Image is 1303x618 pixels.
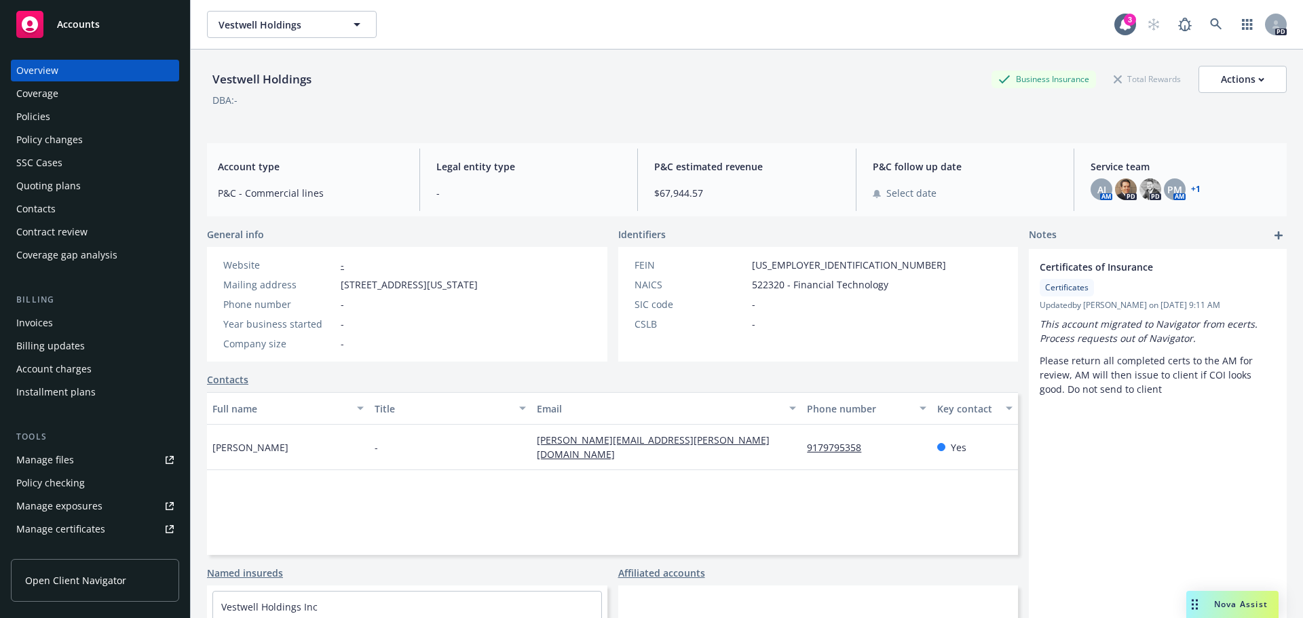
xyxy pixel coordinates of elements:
[11,472,179,494] a: Policy checking
[992,71,1096,88] div: Business Insurance
[951,440,966,455] span: Yes
[16,495,102,517] div: Manage exposures
[16,221,88,243] div: Contract review
[223,336,335,351] div: Company size
[11,244,179,266] a: Coverage gap analysis
[223,277,335,292] div: Mailing address
[212,402,349,416] div: Full name
[11,518,179,540] a: Manage certificates
[618,227,666,242] span: Identifiers
[16,129,83,151] div: Policy changes
[341,336,344,351] span: -
[1107,71,1188,88] div: Total Rewards
[1191,185,1201,193] a: +1
[341,277,478,292] span: [STREET_ADDRESS][US_STATE]
[11,358,179,380] a: Account charges
[436,159,622,174] span: Legal entity type
[537,402,781,416] div: Email
[16,541,80,563] div: Manage BORs
[16,472,85,494] div: Policy checking
[654,186,839,200] span: $67,944.57
[752,258,946,272] span: [US_EMPLOYER_IDENTIFICATION_NUMBER]
[1097,182,1106,197] span: AJ
[654,159,839,174] span: P&C estimated revenue
[16,198,56,220] div: Contacts
[1124,14,1136,26] div: 3
[207,227,264,242] span: General info
[341,317,344,331] span: -
[537,433,770,461] a: [PERSON_NAME][EMAIL_ADDRESS][PERSON_NAME][DOMAIN_NAME]
[25,573,126,587] span: Open Client Navigator
[16,152,62,174] div: SSC Cases
[801,392,931,425] button: Phone number
[1040,353,1276,396] p: Please return all completed certs to the AM for review, AM will then issue to client if COI looks...
[16,335,85,357] div: Billing updates
[16,244,117,266] div: Coverage gap analysis
[11,541,179,563] a: Manage BORs
[341,258,344,271] a: -
[886,186,937,200] span: Select date
[635,297,747,311] div: SIC code
[221,600,318,613] a: Vestwell Holdings Inc
[11,175,179,197] a: Quoting plans
[1091,159,1276,174] span: Service team
[1040,317,1260,345] em: This account migrated to Navigator from ecerts. Process requests out of Navigator.
[11,430,179,444] div: Tools
[11,106,179,128] a: Policies
[635,277,747,292] div: NAICS
[752,297,755,311] span: -
[16,60,58,81] div: Overview
[1270,227,1287,244] a: add
[752,277,888,292] span: 522320 - Financial Technology
[1203,11,1230,38] a: Search
[1029,227,1057,244] span: Notes
[16,175,81,197] div: Quoting plans
[218,186,403,200] span: P&C - Commercial lines
[218,159,403,174] span: Account type
[1186,591,1279,618] button: Nova Assist
[207,11,377,38] button: Vestwell Holdings
[807,402,911,416] div: Phone number
[635,258,747,272] div: FEIN
[369,392,531,425] button: Title
[11,129,179,151] a: Policy changes
[11,495,179,517] a: Manage exposures
[1221,66,1264,92] div: Actions
[1139,178,1161,200] img: photo
[57,19,100,30] span: Accounts
[11,198,179,220] a: Contacts
[16,106,50,128] div: Policies
[1140,11,1167,38] a: Start snowing
[212,440,288,455] span: [PERSON_NAME]
[635,317,747,331] div: CSLB
[618,566,705,580] a: Affiliated accounts
[11,5,179,43] a: Accounts
[16,449,74,471] div: Manage files
[212,93,238,107] div: DBA: -
[932,392,1018,425] button: Key contact
[807,441,872,454] a: 9179795358
[1186,591,1203,618] div: Drag to move
[1115,178,1137,200] img: photo
[436,186,622,200] span: -
[223,258,335,272] div: Website
[1171,11,1198,38] a: Report a Bug
[531,392,801,425] button: Email
[1167,182,1182,197] span: PM
[16,312,53,334] div: Invoices
[1198,66,1287,93] button: Actions
[207,372,248,387] a: Contacts
[207,566,283,580] a: Named insureds
[11,449,179,471] a: Manage files
[1234,11,1261,38] a: Switch app
[223,317,335,331] div: Year business started
[1045,282,1089,294] span: Certificates
[11,221,179,243] a: Contract review
[11,381,179,403] a: Installment plans
[223,297,335,311] div: Phone number
[219,18,336,32] span: Vestwell Holdings
[16,83,58,104] div: Coverage
[375,440,378,455] span: -
[11,60,179,81] a: Overview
